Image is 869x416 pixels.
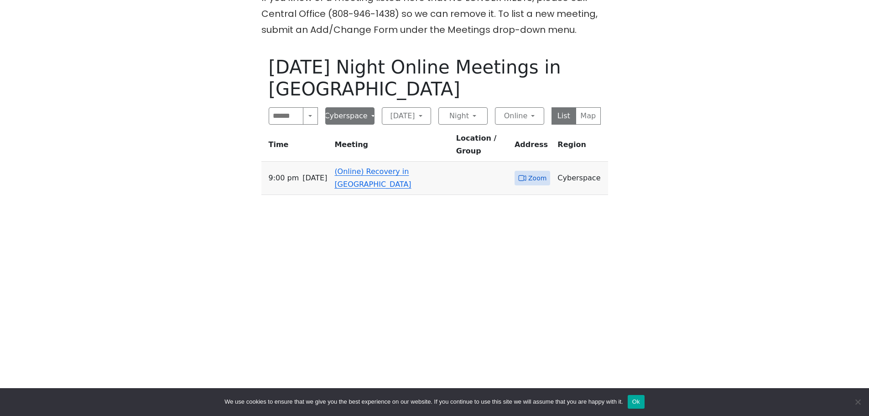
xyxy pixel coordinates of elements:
[331,132,452,162] th: Meeting
[628,395,645,409] button: Ok
[495,107,544,125] button: Online
[325,107,375,125] button: Cyberspace
[552,107,577,125] button: List
[528,173,546,184] span: Zoom
[453,132,511,162] th: Location / Group
[438,107,488,125] button: Night
[302,172,327,184] span: [DATE]
[269,107,304,125] input: Search
[303,107,317,125] button: Search
[269,172,299,184] span: 9:00 PM
[853,397,862,406] span: No
[554,162,608,195] td: Cyberspace
[261,132,331,162] th: Time
[554,132,608,162] th: Region
[224,397,623,406] span: We use cookies to ensure that we give you the best experience on our website. If you continue to ...
[269,56,601,100] h1: [DATE] Night Online Meetings in [GEOGRAPHIC_DATA]
[511,132,554,162] th: Address
[334,167,411,189] a: (Online) Recovery in [GEOGRAPHIC_DATA]
[576,107,601,125] button: Map
[382,107,431,125] button: [DATE]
